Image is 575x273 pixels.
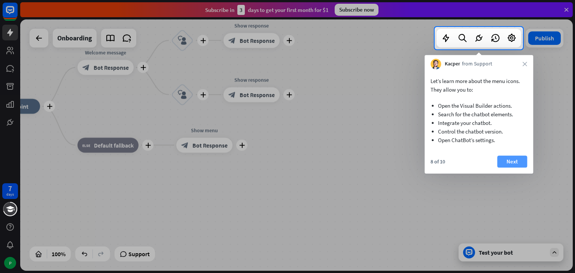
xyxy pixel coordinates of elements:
li: Integrate your chatbot. [438,119,520,127]
p: Let’s learn more about the menu icons. They allow you to: [431,77,527,94]
li: Search for the chatbot elements. [438,110,520,119]
span: Kacper [445,60,460,68]
li: Open the Visual Builder actions. [438,101,520,110]
span: from Support [462,60,492,68]
button: Open LiveChat chat widget [6,3,28,25]
li: Control the chatbot version. [438,127,520,136]
i: close [523,62,527,66]
div: 8 of 10 [431,158,445,165]
li: Open ChatBot’s settings. [438,136,520,144]
button: Next [497,156,527,168]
